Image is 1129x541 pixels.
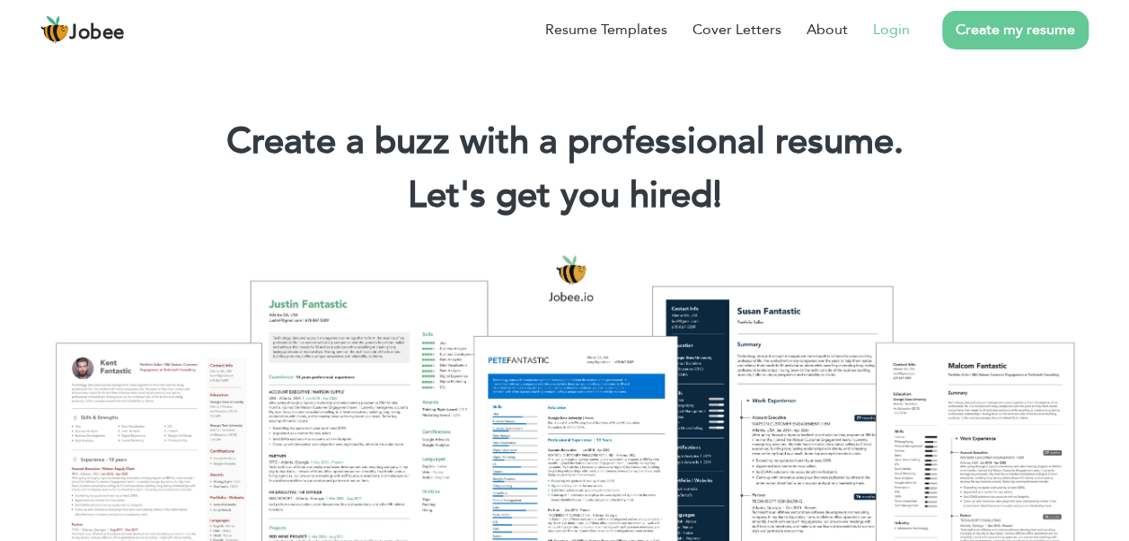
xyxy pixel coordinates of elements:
img: jobee.io [40,15,69,44]
h1: Create a buzz with a professional resume. [27,119,1102,165]
a: Login [873,19,910,40]
span: | [713,171,721,220]
a: Resume Templates [545,19,667,40]
a: Jobee [40,15,125,44]
a: Create my resume [942,11,1089,49]
h2: Let's [27,173,1102,219]
a: About [807,19,848,40]
span: Jobee [69,23,125,43]
span: get you hired! [496,171,722,220]
a: Cover Letters [692,19,781,40]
